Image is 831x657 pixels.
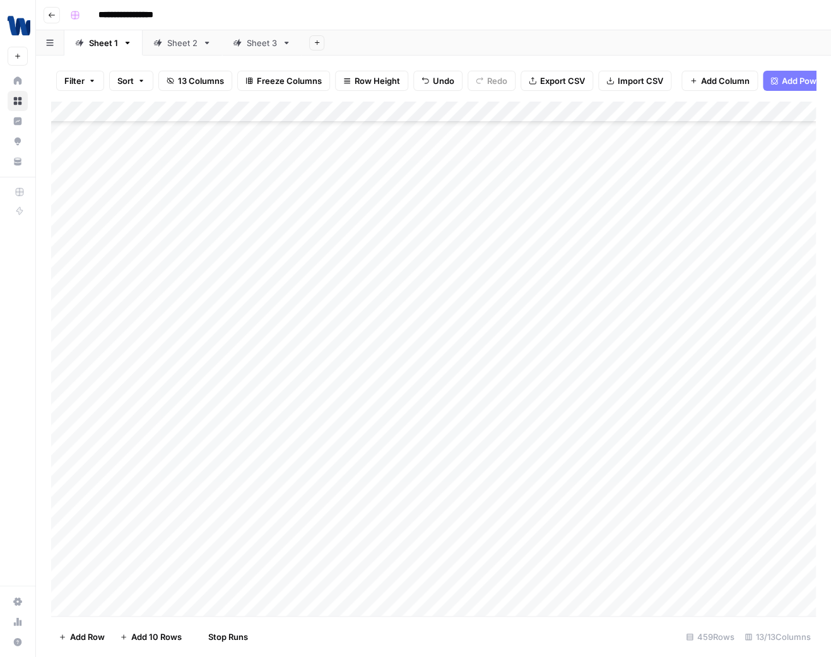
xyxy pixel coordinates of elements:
span: Add 10 Rows [131,630,182,643]
button: Stop Runs [189,627,256,647]
a: Usage [8,612,28,632]
span: Filter [64,74,85,87]
button: Help + Support [8,632,28,652]
button: Sort [109,71,153,91]
span: Redo [487,74,507,87]
span: Add Column [701,74,750,87]
a: Opportunities [8,131,28,151]
a: Sheet 1 [64,30,143,56]
a: Browse [8,91,28,111]
a: Sheet 3 [222,30,302,56]
a: Insights [8,111,28,131]
span: 13 Columns [178,74,224,87]
button: Undo [413,71,463,91]
span: Import CSV [618,74,663,87]
div: 459 Rows [681,627,740,647]
span: Stop Runs [208,630,248,643]
span: Add Row [70,630,105,643]
div: 13/13 Columns [740,627,816,647]
a: Settings [8,591,28,612]
button: Import CSV [598,71,671,91]
a: Home [8,71,28,91]
button: Row Height [335,71,408,91]
div: Sheet 1 [89,37,118,49]
a: Sheet 2 [143,30,222,56]
button: 13 Columns [158,71,232,91]
span: Undo [433,74,454,87]
span: Row Height [355,74,400,87]
button: Add 10 Rows [112,627,189,647]
button: Filter [56,71,104,91]
div: Sheet 3 [247,37,277,49]
img: Wyndly Logo [8,15,30,37]
button: Workspace: Wyndly [8,10,28,42]
span: Freeze Columns [257,74,322,87]
button: Add Row [51,627,112,647]
div: Sheet 2 [167,37,197,49]
button: Export CSV [521,71,593,91]
button: Redo [468,71,516,91]
button: Add Column [681,71,758,91]
span: Sort [117,74,134,87]
button: Freeze Columns [237,71,330,91]
span: Export CSV [540,74,585,87]
a: Your Data [8,151,28,172]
